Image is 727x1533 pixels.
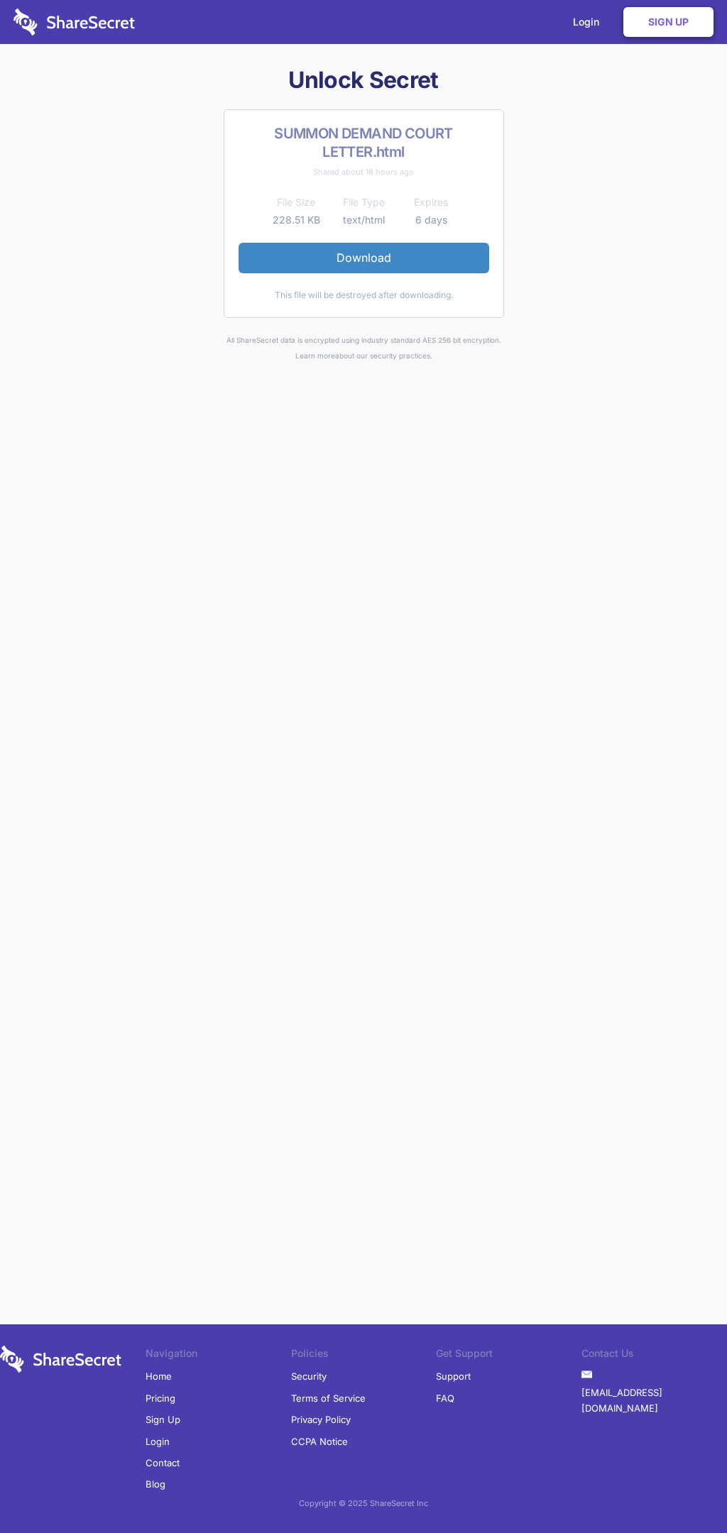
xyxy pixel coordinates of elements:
[239,287,489,303] div: This file will be destroyed after downloading.
[146,1366,172,1387] a: Home
[291,1431,348,1452] a: CCPA Notice
[239,164,489,180] div: Shared about 18 hours ago
[295,351,335,360] a: Learn more
[330,194,398,211] th: File Type
[291,1409,351,1430] a: Privacy Policy
[398,211,465,229] td: 6 days
[146,1452,180,1473] a: Contact
[623,7,714,37] a: Sign Up
[146,1346,291,1366] li: Navigation
[291,1346,437,1366] li: Policies
[146,1431,170,1452] a: Login
[436,1346,581,1366] li: Get Support
[146,1388,175,1409] a: Pricing
[146,1473,165,1495] a: Blog
[436,1388,454,1409] a: FAQ
[239,243,489,273] a: Download
[146,1409,180,1430] a: Sign Up
[330,211,398,229] td: text/html
[291,1366,327,1387] a: Security
[291,1388,366,1409] a: Terms of Service
[13,9,135,35] img: logo-wordmark-white-trans-d4663122ce5f474addd5e946df7df03e33cb6a1c49d2221995e7729f52c070b2.svg
[581,1346,727,1366] li: Contact Us
[239,124,489,161] h2: SUMMON DEMAND COURT LETTER.html
[263,194,330,211] th: File Size
[263,211,330,229] td: 228.51 KB
[581,1382,727,1419] a: [EMAIL_ADDRESS][DOMAIN_NAME]
[436,1366,471,1387] a: Support
[398,194,465,211] th: Expires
